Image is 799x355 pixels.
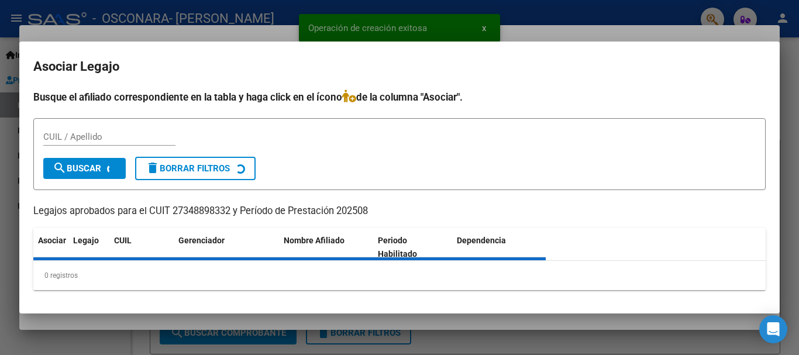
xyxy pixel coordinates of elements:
span: Dependencia [457,236,506,245]
datatable-header-cell: Legajo [68,228,109,267]
datatable-header-cell: Gerenciador [174,228,279,267]
div: 0 registros [33,261,766,290]
span: Legajo [73,236,99,245]
h2: Asociar Legajo [33,56,766,78]
h4: Busque el afiliado correspondiente en la tabla y haga click en el ícono de la columna "Asociar". [33,89,766,105]
span: Asociar [38,236,66,245]
span: Nombre Afiliado [284,236,345,245]
datatable-header-cell: Dependencia [452,228,546,267]
span: CUIL [114,236,132,245]
datatable-header-cell: Asociar [33,228,68,267]
p: Legajos aprobados para el CUIT 27348898332 y Período de Prestación 202508 [33,204,766,219]
button: Borrar Filtros [135,157,256,180]
datatable-header-cell: Periodo Habilitado [373,228,452,267]
div: Open Intercom Messenger [759,315,787,343]
span: Periodo Habilitado [378,236,417,259]
span: Buscar [53,163,101,174]
button: Buscar [43,158,126,179]
span: Gerenciador [178,236,225,245]
span: Borrar Filtros [146,163,230,174]
datatable-header-cell: CUIL [109,228,174,267]
datatable-header-cell: Nombre Afiliado [279,228,373,267]
mat-icon: delete [146,161,160,175]
mat-icon: search [53,161,67,175]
